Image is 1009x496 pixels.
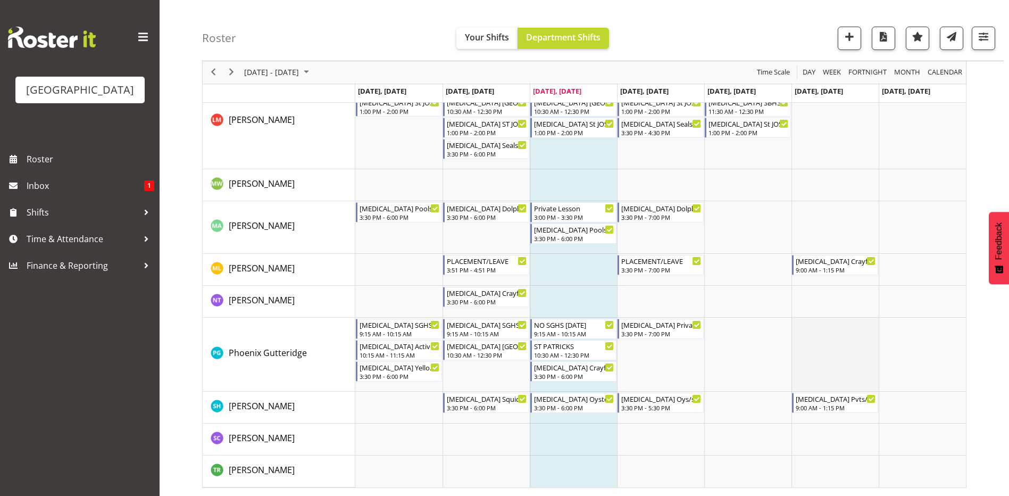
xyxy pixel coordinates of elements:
[893,66,922,79] button: Timeline Month
[708,128,788,137] div: 1:00 PM - 2:00 PM
[530,393,616,413] div: Saelyn Healey"s event - T3 Oyster/Pvts Begin From Wednesday, August 20, 2025 at 3:30:00 PM GMT+12...
[621,319,701,330] div: [MEDICAL_DATA] Privates
[243,66,300,79] span: [DATE] - [DATE]
[27,151,154,167] span: Roster
[940,27,963,50] button: Send a list of all shifts for the selected filtered period to all rostered employees.
[243,66,314,79] button: August 2025
[443,202,529,222] div: Maree Ayto"s event - T3 Dolphins/Sharks Begin From Tuesday, August 19, 2025 at 3:30:00 PM GMT+12:...
[620,86,669,96] span: [DATE], [DATE]
[530,224,616,244] div: Maree Ayto"s event - T3 Poolside Begin From Wednesday, August 20, 2025 at 3:30:00 PM GMT+12:00 En...
[465,31,509,43] span: Your Shifts
[240,61,315,84] div: August 18 - 24, 2025
[618,202,704,222] div: Maree Ayto"s event - T3 Dolphins/Sharks Begin From Thursday, August 21, 2025 at 3:30:00 PM GMT+12...
[618,319,704,339] div: Phoenix Gutteridge"s event - T3 Privates Begin From Thursday, August 21, 2025 at 3:30:00 PM GMT+1...
[534,393,614,404] div: [MEDICAL_DATA] Oyster/Pvts
[796,255,875,266] div: [MEDICAL_DATA] Crayfish/pvt
[203,201,355,254] td: Maree Ayto resource
[229,114,295,126] span: [PERSON_NAME]
[360,351,439,359] div: 10:15 AM - 11:15 AM
[229,432,295,444] a: [PERSON_NAME]
[203,286,355,318] td: Nakita Tuuta resource
[707,86,756,96] span: [DATE], [DATE]
[534,107,614,115] div: 10:30 AM - 12:30 PM
[222,61,240,84] div: next period
[456,28,518,49] button: Your Shifts
[893,66,921,79] span: Month
[443,393,529,413] div: Saelyn Healey"s event - T3 Squids Begin From Tuesday, August 19, 2025 at 3:30:00 PM GMT+12:00 End...
[203,74,355,169] td: Loralye McLean resource
[972,27,995,50] button: Filter Shifts
[26,82,134,98] div: [GEOGRAPHIC_DATA]
[994,222,1004,260] span: Feedback
[443,118,529,138] div: Loralye McLean"s event - T3 ST JOSEPH'S Begin From Tuesday, August 19, 2025 at 1:00:00 PM GMT+12:...
[534,213,614,221] div: 3:00 PM - 3:30 PM
[447,287,527,298] div: [MEDICAL_DATA] Crayfish
[621,403,701,412] div: 3:30 PM - 5:30 PM
[530,96,616,117] div: Loralye McLean"s event - T3 ST PATRICKS SCHOOL Begin From Wednesday, August 20, 2025 at 10:30:00 ...
[356,361,442,382] div: Phoenix Gutteridge"s event - T3 Yellow Eyed Penguins Begin From Monday, August 18, 2025 at 3:30:0...
[801,66,818,79] button: Timeline Day
[447,203,527,213] div: [MEDICAL_DATA] Dolphins/Sharks
[203,169,355,201] td: Madison Wills resource
[447,351,527,359] div: 10:30 AM - 12:30 PM
[360,213,439,221] div: 3:30 PM - 6:00 PM
[229,400,295,412] a: [PERSON_NAME]
[447,139,527,150] div: [MEDICAL_DATA] Seals/Sea Lions
[443,287,529,307] div: Nakita Tuuta"s event - T3 Crayfish Begin From Tuesday, August 19, 2025 at 3:30:00 PM GMT+12:00 En...
[206,66,221,79] button: Previous
[821,66,843,79] button: Timeline Week
[792,255,878,275] div: Mark Lieshout"s event - T3 Crayfish/pvt Begin From Saturday, August 23, 2025 at 9:00:00 AM GMT+12...
[27,258,138,274] span: Finance & Reporting
[229,113,295,126] a: [PERSON_NAME]
[447,297,527,306] div: 3:30 PM - 6:00 PM
[847,66,889,79] button: Fortnight
[443,340,529,360] div: Phoenix Gutteridge"s event - T3 ST PATRICKS SCHOOL Begin From Tuesday, August 19, 2025 at 10:30:0...
[530,118,616,138] div: Loralye McLean"s event - T3 St JOSEPH'S Begin From Wednesday, August 20, 2025 at 1:00:00 PM GMT+1...
[530,340,616,360] div: Phoenix Gutteridge"s event - ST PATRICKS Begin From Wednesday, August 20, 2025 at 10:30:00 AM GMT...
[530,202,616,222] div: Maree Ayto"s event - Private Lesson Begin From Wednesday, August 20, 2025 at 3:00:00 PM GMT+12:00...
[360,362,439,373] div: [MEDICAL_DATA] Yellow Eyed Penguins
[229,294,295,307] a: [PERSON_NAME]
[872,27,895,50] button: Download a PDF of the roster according to the set date range.
[360,203,439,213] div: [MEDICAL_DATA] Poolside
[621,213,701,221] div: 3:30 PM - 7:00 PM
[447,107,527,115] div: 10:30 AM - 12:30 PM
[447,255,527,266] div: PLACEMENT/LEAVE
[792,393,878,413] div: Saelyn Healey"s event - T3 Pvts/Crayfish Begin From Saturday, August 23, 2025 at 9:00:00 AM GMT+1...
[708,107,788,115] div: 11:30 AM - 12:30 PM
[8,27,96,48] img: Rosterit website logo
[229,347,307,359] span: Phoenix Gutteridge
[229,432,295,444] span: [PERSON_NAME]
[356,319,442,339] div: Phoenix Gutteridge"s event - T3 SGHS Begin From Monday, August 18, 2025 at 9:15:00 AM GMT+12:00 E...
[755,66,792,79] button: Time Scale
[882,86,930,96] span: [DATE], [DATE]
[229,464,295,476] span: [PERSON_NAME]
[621,266,701,274] div: 3:30 PM - 7:00 PM
[534,351,614,359] div: 10:30 AM - 12:30 PM
[756,66,791,79] span: Time Scale
[356,202,442,222] div: Maree Ayto"s event - T3 Poolside Begin From Monday, August 18, 2025 at 3:30:00 PM GMT+12:00 Ends ...
[796,403,875,412] div: 9:00 AM - 1:15 PM
[447,128,527,137] div: 1:00 PM - 2:00 PM
[618,118,704,138] div: Loralye McLean"s event - T3 Seals Begin From Thursday, August 21, 2025 at 3:30:00 PM GMT+12:00 En...
[203,424,355,456] td: Stephen Cook resource
[621,329,701,338] div: 3:30 PM - 7:00 PM
[224,66,239,79] button: Next
[708,118,788,129] div: [MEDICAL_DATA] St JOSEPH'S
[795,86,843,96] span: [DATE], [DATE]
[229,262,295,275] a: [PERSON_NAME]
[356,340,442,360] div: Phoenix Gutteridge"s event - T3 Active Explorers (not ILT School) Begin From Monday, August 18, 2...
[534,319,614,330] div: NO SGHS [DATE]
[534,128,614,137] div: 1:00 PM - 2:00 PM
[621,203,701,213] div: [MEDICAL_DATA] Dolphins/Sharks
[927,66,963,79] span: calendar
[447,213,527,221] div: 3:30 PM - 6:00 PM
[802,66,816,79] span: Day
[618,255,704,275] div: Mark Lieshout"s event - PLACEMENT/LEAVE Begin From Thursday, August 21, 2025 at 3:30:00 PM GMT+12...
[534,341,614,351] div: ST PATRICKS
[534,329,614,338] div: 9:15 AM - 10:15 AM
[621,107,701,115] div: 1:00 PM - 2:00 PM
[358,86,406,96] span: [DATE], [DATE]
